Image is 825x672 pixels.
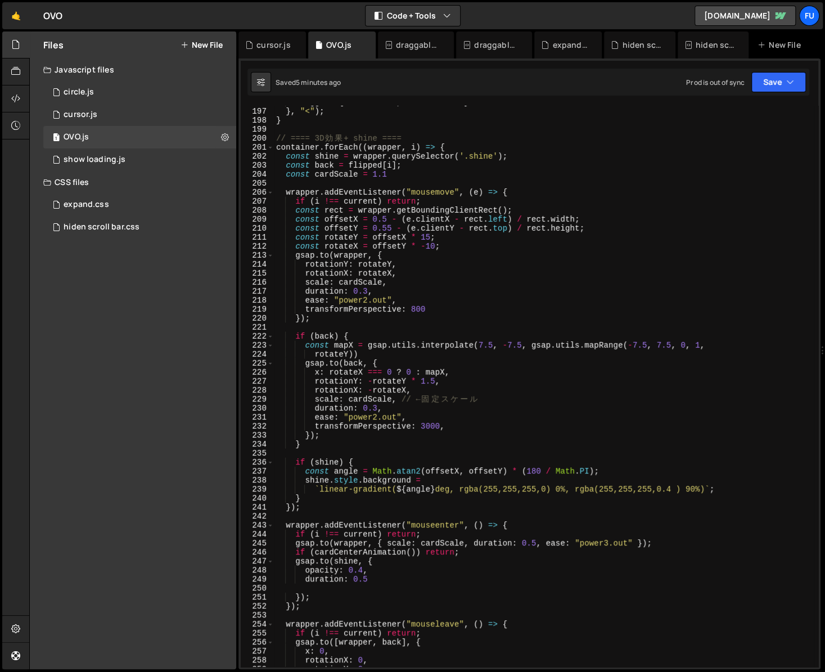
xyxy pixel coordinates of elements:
[241,278,274,287] div: 216
[241,494,274,503] div: 240
[241,377,274,386] div: 227
[43,103,240,126] div: 17267/48012.js
[241,206,274,215] div: 208
[241,215,274,224] div: 209
[241,305,274,314] div: 219
[241,584,274,593] div: 250
[64,132,89,142] div: OVO.js
[241,116,274,125] div: 198
[43,126,240,148] div: OVO.js
[64,87,94,97] div: circle.js
[474,39,519,51] div: draggable using Observer.css
[53,134,60,143] span: 1
[241,404,274,413] div: 230
[241,638,274,647] div: 256
[241,134,274,143] div: 200
[241,251,274,260] div: 213
[276,78,341,87] div: Saved
[296,78,341,87] div: 5 minutes ago
[241,467,274,476] div: 237
[241,332,274,341] div: 222
[241,368,274,377] div: 226
[241,170,274,179] div: 204
[241,395,274,404] div: 229
[241,386,274,395] div: 228
[241,242,274,251] div: 212
[241,548,274,557] div: 246
[552,39,588,51] div: expand.css
[181,40,223,49] button: New File
[241,323,274,332] div: 221
[241,143,274,152] div: 201
[256,39,290,51] div: cursor.js
[241,629,274,638] div: 255
[241,575,274,584] div: 249
[241,359,274,368] div: 225
[758,39,805,51] div: New File
[686,78,745,87] div: Prod is out of sync
[241,233,274,242] div: 211
[43,193,240,216] div: expand.css
[241,269,274,278] div: 215
[43,39,64,51] h2: Files
[241,512,274,521] div: 242
[366,6,460,26] button: Code + Tools
[64,155,125,165] div: show loading.js
[696,39,735,51] div: hiden scroll bar.css
[241,476,274,485] div: 238
[241,260,274,269] div: 214
[241,530,274,539] div: 244
[241,107,274,116] div: 197
[396,39,440,51] div: draggable, scrollable.js
[43,81,240,103] div: circle.js
[241,611,274,620] div: 253
[695,6,796,26] a: [DOMAIN_NAME]
[30,58,236,81] div: Javascript files
[241,431,274,440] div: 233
[241,413,274,422] div: 231
[622,39,661,51] div: hiden scroll bar.css
[241,341,274,350] div: 223
[241,197,274,206] div: 207
[241,458,274,467] div: 236
[241,539,274,548] div: 245
[241,593,274,602] div: 251
[241,161,274,170] div: 203
[241,656,274,665] div: 258
[241,566,274,575] div: 248
[43,148,240,171] div: 17267/48011.js
[241,647,274,656] div: 257
[241,152,274,161] div: 202
[241,620,274,629] div: 254
[64,200,109,210] div: expand.css
[241,224,274,233] div: 210
[43,9,62,22] div: OVO
[751,72,806,92] button: Save
[241,125,274,134] div: 199
[241,350,274,359] div: 224
[241,287,274,296] div: 217
[241,296,274,305] div: 218
[241,449,274,458] div: 235
[43,216,240,238] div: 17267/47816.css
[30,171,236,193] div: CSS files
[241,179,274,188] div: 205
[799,6,819,26] a: Fu
[241,557,274,566] div: 247
[2,2,30,29] a: 🤙
[64,222,139,232] div: hiden scroll bar.css
[326,39,351,51] div: OVO.js
[241,188,274,197] div: 206
[241,314,274,323] div: 220
[241,422,274,431] div: 232
[241,485,274,494] div: 239
[241,503,274,512] div: 241
[64,110,97,120] div: cursor.js
[241,440,274,449] div: 234
[241,602,274,611] div: 252
[241,521,274,530] div: 243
